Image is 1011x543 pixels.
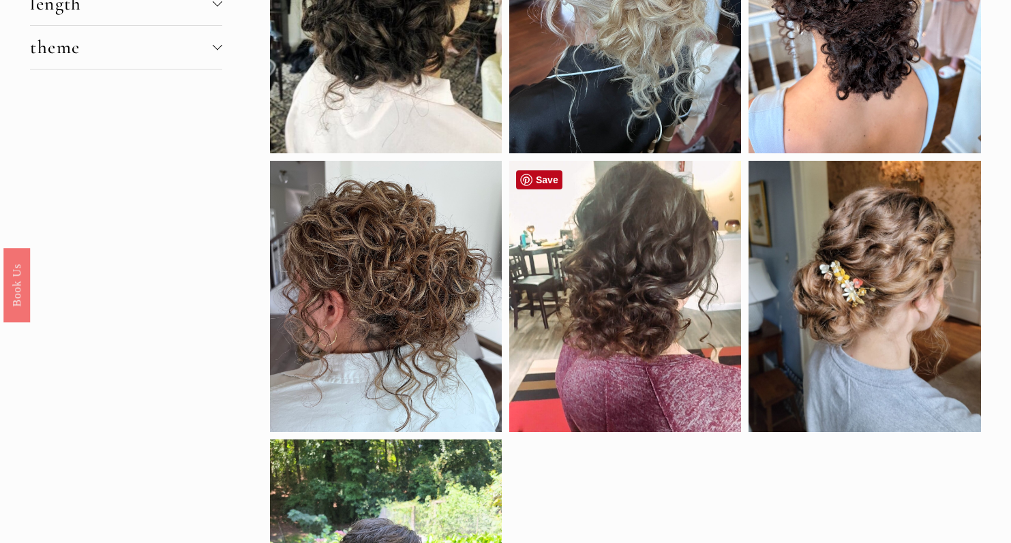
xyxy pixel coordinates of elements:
a: Pin it! [516,170,562,189]
button: theme [30,26,222,69]
a: Book Us [3,247,30,322]
span: theme [30,36,213,59]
